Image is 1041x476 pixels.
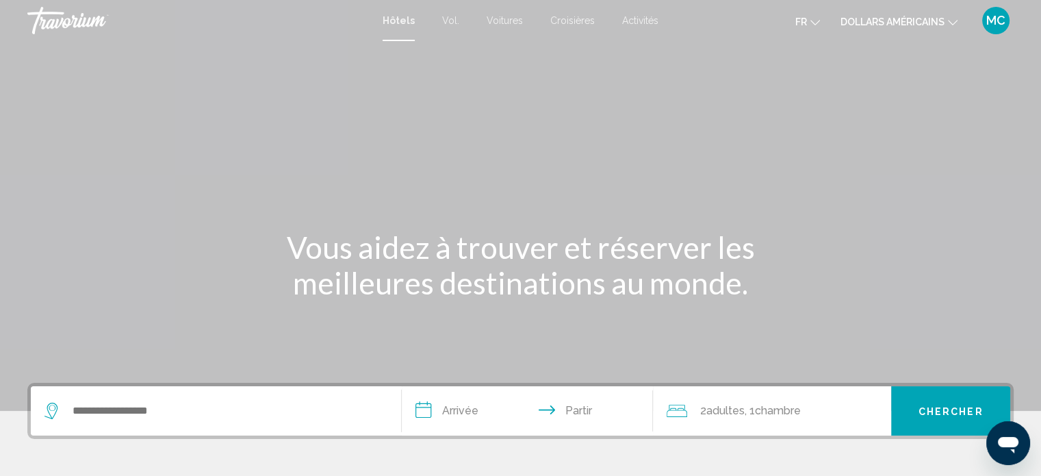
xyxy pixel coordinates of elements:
[978,6,1014,35] button: Menu utilisateur
[383,15,415,26] a: Hôtels
[986,421,1030,465] iframe: Bouton de lancement de la fenêtre de messagerie
[840,16,944,27] font: dollars américains
[744,404,754,417] font: , 1
[442,15,459,26] a: Vol.
[840,12,958,32] button: Changer de devise
[699,404,706,417] font: 2
[754,404,800,417] font: Chambre
[402,386,654,436] button: Dates d'arrivée et de départ
[795,16,807,27] font: fr
[891,386,1010,436] button: Chercher
[287,229,755,301] font: Vous aidez à trouver et réserver les meilleures destinations au monde.
[795,12,820,32] button: Changer de langue
[653,386,891,436] button: Voyageurs : 2 adultes, 0 enfants
[550,15,595,26] a: Croisières
[918,406,984,417] font: Chercher
[31,386,1010,436] div: Widget de recherche
[27,7,369,34] a: Travorium
[986,13,1005,27] font: MC
[622,15,658,26] a: Activités
[706,404,744,417] font: adultes
[487,15,523,26] a: Voitures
